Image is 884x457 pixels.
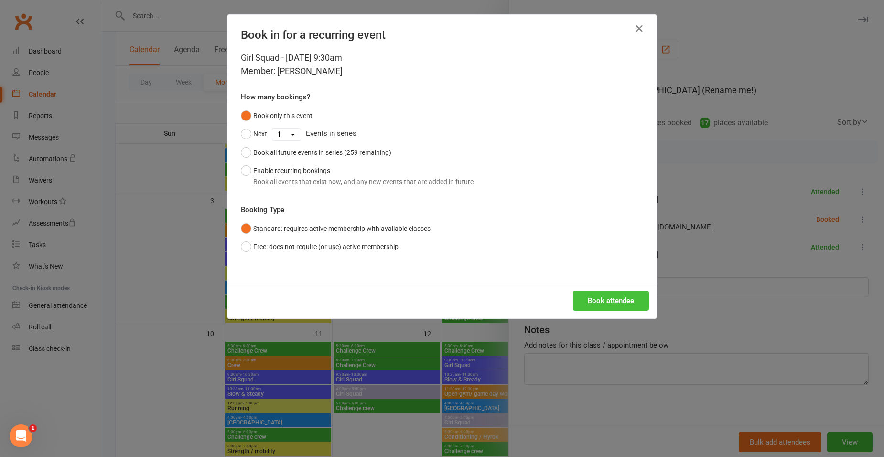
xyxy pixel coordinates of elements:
[10,424,32,447] iframe: Intercom live chat
[632,21,647,36] button: Close
[241,238,399,256] button: Free: does not require (or use) active membership
[241,143,391,162] button: Book all future events in series (259 remaining)
[241,162,474,191] button: Enable recurring bookingsBook all events that exist now, and any new events that are added in future
[241,125,267,143] button: Next
[241,107,313,125] button: Book only this event
[241,91,310,103] label: How many bookings?
[241,219,431,238] button: Standard: requires active membership with available classes
[241,204,284,216] label: Booking Type
[241,51,643,78] div: Girl Squad - [DATE] 9:30am Member: [PERSON_NAME]
[241,125,643,143] div: Events in series
[241,28,643,42] h4: Book in for a recurring event
[253,176,474,187] div: Book all events that exist now, and any new events that are added in future
[29,424,37,432] span: 1
[573,291,649,311] button: Book attendee
[253,147,391,158] div: Book all future events in series (259 remaining)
